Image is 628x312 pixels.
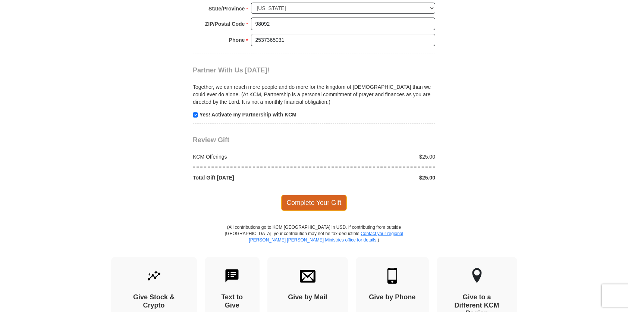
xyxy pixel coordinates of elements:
div: $25.00 [314,153,439,160]
h4: Give Stock & Crypto [124,293,184,309]
img: mobile.svg [384,268,400,284]
h4: Give by Mail [280,293,335,302]
span: Complete Your Gift [281,195,347,210]
img: give-by-stock.svg [146,268,162,284]
span: Review Gift [193,136,229,144]
span: Partner With Us [DATE]! [193,66,270,74]
img: text-to-give.svg [224,268,240,284]
img: envelope.svg [300,268,315,284]
strong: Phone [229,35,245,45]
strong: Yes! Activate my Partnership with KCM [200,112,296,118]
h4: Text to Give [218,293,247,309]
strong: State/Province [208,3,245,14]
div: KCM Offerings [189,153,314,160]
h4: Give by Phone [369,293,416,302]
p: (All contributions go to KCM [GEOGRAPHIC_DATA] in USD. If contributing from outside [GEOGRAPHIC_D... [224,224,404,257]
a: Contact your regional [PERSON_NAME] [PERSON_NAME] Ministries office for details. [249,231,403,243]
strong: ZIP/Postal Code [205,19,245,29]
p: Together, we can reach more people and do more for the kingdom of [DEMOGRAPHIC_DATA] than we coul... [193,83,435,106]
img: other-region [472,268,482,284]
div: Total Gift [DATE] [189,174,314,181]
div: $25.00 [314,174,439,181]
